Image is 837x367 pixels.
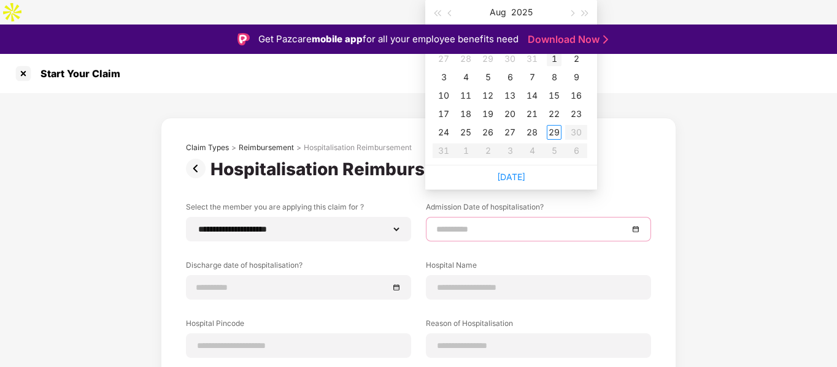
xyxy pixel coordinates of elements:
div: 30 [503,51,517,66]
div: 28 [525,125,539,140]
td: 2025-08-02 [565,50,587,68]
a: Download Now [528,33,604,46]
a: [DATE] [497,172,525,182]
div: 27 [503,125,517,140]
img: Stroke [603,33,608,46]
div: 7 [525,70,539,85]
td: 2025-07-27 [433,50,455,68]
div: 9 [569,70,584,85]
div: 19 [480,107,495,121]
div: 4 [458,70,473,85]
div: 31 [525,51,539,66]
td: 2025-08-13 [499,86,521,105]
div: 18 [458,107,473,121]
td: 2025-08-14 [521,86,543,105]
div: 17 [436,107,451,121]
td: 2025-07-28 [455,50,477,68]
div: 5 [480,70,495,85]
strong: mobile app [312,33,363,45]
div: 10 [436,88,451,103]
div: 27 [436,51,451,66]
div: 25 [458,125,473,140]
td: 2025-08-01 [543,50,565,68]
div: 13 [503,88,517,103]
div: 20 [503,107,517,121]
div: Get Pazcare for all your employee benefits need [258,32,519,47]
div: 26 [480,125,495,140]
td: 2025-08-24 [433,123,455,142]
td: 2025-08-06 [499,68,521,86]
div: 21 [525,107,539,121]
div: 29 [547,125,561,140]
div: 11 [458,88,473,103]
td: 2025-08-20 [499,105,521,123]
td: 2025-08-07 [521,68,543,86]
td: 2025-08-27 [499,123,521,142]
td: 2025-08-16 [565,86,587,105]
td: 2025-08-21 [521,105,543,123]
td: 2025-08-10 [433,86,455,105]
td: 2025-08-23 [565,105,587,123]
td: 2025-08-04 [455,68,477,86]
div: 14 [525,88,539,103]
td: 2025-08-22 [543,105,565,123]
div: 23 [569,107,584,121]
td: 2025-08-09 [565,68,587,86]
div: 6 [503,70,517,85]
div: 22 [547,107,561,121]
div: 12 [480,88,495,103]
td: 2025-08-25 [455,123,477,142]
td: 2025-07-30 [499,50,521,68]
div: 1 [547,51,561,66]
div: 28 [458,51,473,66]
td: 2025-08-18 [455,105,477,123]
td: 2025-07-31 [521,50,543,68]
div: 2 [569,51,584,66]
div: 8 [547,70,561,85]
td: 2025-08-15 [543,86,565,105]
td: 2025-08-11 [455,86,477,105]
div: 24 [436,125,451,140]
td: 2025-08-05 [477,68,499,86]
td: 2025-08-12 [477,86,499,105]
td: 2025-08-19 [477,105,499,123]
td: 2025-08-03 [433,68,455,86]
td: 2025-08-28 [521,123,543,142]
td: 2025-07-29 [477,50,499,68]
div: 16 [569,88,584,103]
td: 2025-08-08 [543,68,565,86]
td: 2025-08-17 [433,105,455,123]
div: 29 [480,51,495,66]
img: Logo [237,33,250,45]
div: 3 [436,70,451,85]
div: 15 [547,88,561,103]
td: 2025-08-26 [477,123,499,142]
td: 2025-08-29 [543,123,565,142]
